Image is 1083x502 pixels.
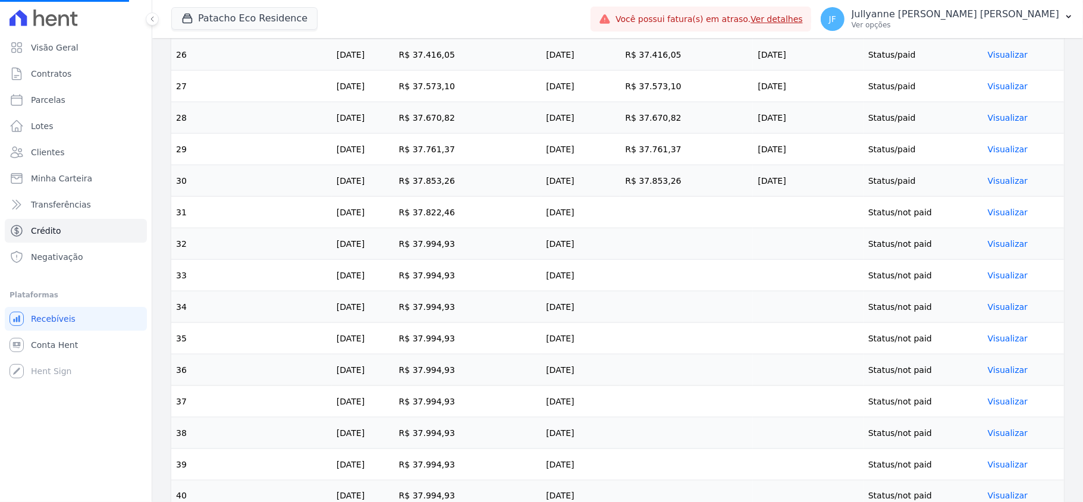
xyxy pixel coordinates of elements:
td: R$ 37.994,93 [394,260,542,291]
td: [DATE] [541,386,620,418]
a: Visualizar [988,113,1028,123]
td: 35 [171,323,332,354]
a: Visão Geral [5,36,147,59]
div: Plataformas [10,288,142,302]
td: Status/paid [864,102,983,134]
td: [DATE] [332,197,394,228]
td: [DATE] [332,71,394,102]
td: R$ 37.573,10 [394,71,542,102]
td: R$ 37.994,93 [394,323,542,354]
td: [DATE] [541,449,620,481]
a: Visualizar [988,176,1028,186]
td: 37 [171,386,332,418]
td: [DATE] [541,39,620,71]
button: Patacho Eco Residence [171,7,318,30]
td: 38 [171,418,332,449]
td: [DATE] [541,418,620,449]
a: Crédito [5,219,147,243]
a: Visualizar [988,208,1028,217]
a: Visualizar [988,239,1028,249]
td: 39 [171,449,332,481]
span: Lotes [31,120,54,132]
td: Status/not paid [864,291,983,323]
td: R$ 37.994,93 [394,228,542,260]
a: Visualizar [988,491,1028,501]
a: Transferências [5,193,147,217]
td: R$ 37.416,05 [620,39,753,71]
span: Você possui fatura(s) em atraso. [616,13,803,26]
td: R$ 37.853,26 [394,165,542,197]
span: Minha Carteira [31,172,92,184]
td: Status/not paid [864,354,983,386]
td: [DATE] [541,134,620,165]
td: [DATE] [753,102,863,134]
a: Contratos [5,62,147,86]
a: Visualizar [988,460,1028,469]
td: [DATE] [332,228,394,260]
td: 33 [171,260,332,291]
td: Status/paid [864,71,983,102]
td: R$ 37.994,93 [394,354,542,386]
span: Parcelas [31,94,65,106]
td: [DATE] [753,71,863,102]
td: Status/not paid [864,260,983,291]
td: [DATE] [332,102,394,134]
span: Recebíveis [31,313,76,325]
span: Conta Hent [31,339,78,351]
td: [DATE] [541,165,620,197]
td: [DATE] [332,323,394,354]
a: Minha Carteira [5,167,147,190]
td: [DATE] [753,165,863,197]
span: Clientes [31,146,64,158]
span: Visão Geral [31,42,79,54]
span: Contratos [31,68,71,80]
td: Status/not paid [864,323,983,354]
td: R$ 37.994,93 [394,418,542,449]
span: JF [829,15,836,23]
td: R$ 37.994,93 [394,449,542,481]
td: [DATE] [332,165,394,197]
td: [DATE] [541,228,620,260]
span: Crédito [31,225,61,237]
a: Conta Hent [5,333,147,357]
td: R$ 37.670,82 [394,102,542,134]
td: 27 [171,71,332,102]
td: R$ 37.573,10 [620,71,753,102]
td: R$ 37.853,26 [620,165,753,197]
td: Status/paid [864,165,983,197]
td: [DATE] [332,449,394,481]
a: Parcelas [5,88,147,112]
td: [DATE] [541,354,620,386]
td: [DATE] [541,102,620,134]
a: Visualizar [988,334,1028,343]
td: [DATE] [332,260,394,291]
td: [DATE] [753,134,863,165]
td: [DATE] [541,323,620,354]
td: [DATE] [332,418,394,449]
td: [DATE] [332,291,394,323]
td: [DATE] [753,39,863,71]
a: Clientes [5,140,147,164]
td: [DATE] [332,354,394,386]
a: Visualizar [988,271,1028,280]
td: R$ 37.761,37 [620,134,753,165]
td: [DATE] [541,197,620,228]
td: 26 [171,39,332,71]
td: R$ 37.761,37 [394,134,542,165]
a: Visualizar [988,50,1028,59]
td: Status/paid [864,39,983,71]
td: 31 [171,197,332,228]
td: 32 [171,228,332,260]
a: Visualizar [988,365,1028,375]
a: Visualizar [988,428,1028,438]
a: Recebíveis [5,307,147,331]
td: [DATE] [541,260,620,291]
td: Status/not paid [864,197,983,228]
td: R$ 37.994,93 [394,386,542,418]
a: Visualizar [988,397,1028,406]
td: 29 [171,134,332,165]
a: Visualizar [988,81,1028,91]
td: [DATE] [332,134,394,165]
span: Negativação [31,251,83,263]
td: Status/paid [864,134,983,165]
